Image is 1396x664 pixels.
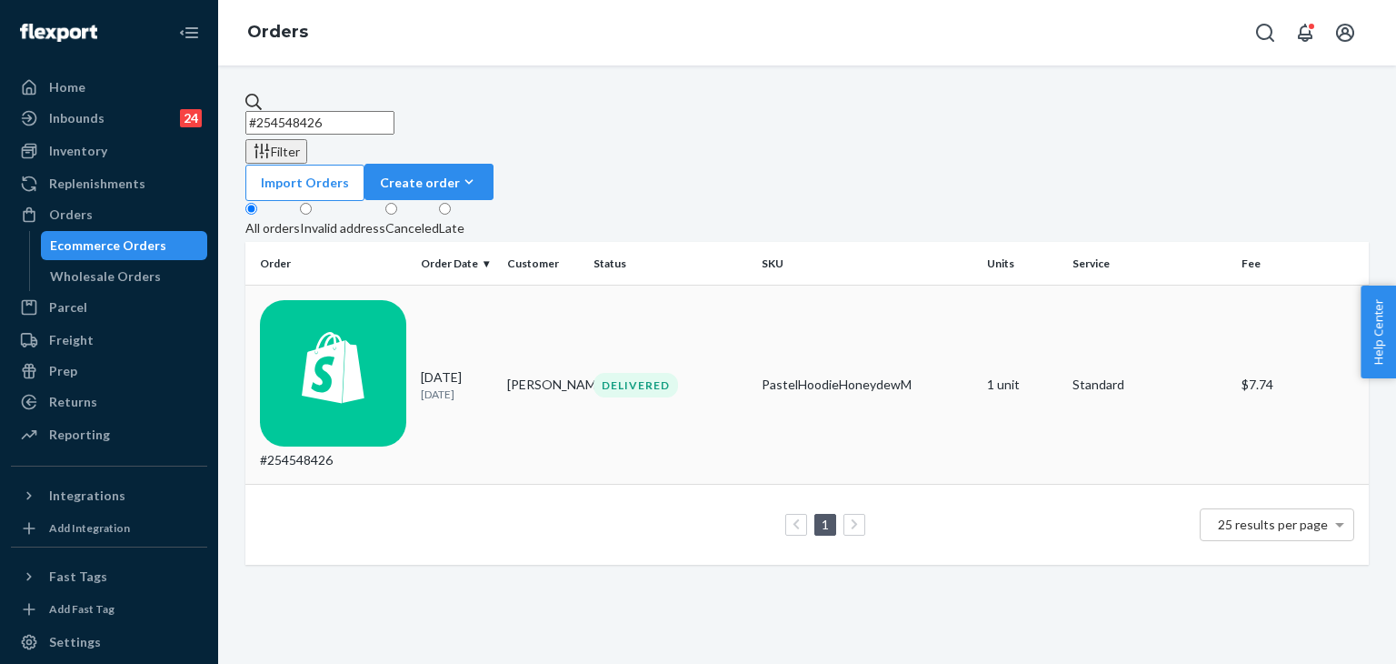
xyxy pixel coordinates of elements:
[421,368,493,402] div: [DATE]
[1287,15,1323,51] button: Open notifications
[1072,376,1226,394] p: Standard
[1234,242,1369,286] th: Fee
[421,387,493,402] p: [DATE]
[253,142,300,161] div: Filter
[180,109,202,127] div: 24
[11,73,207,102] a: Home
[20,24,97,42] img: Flexport logo
[171,15,207,51] button: Close Navigation
[439,219,464,237] div: Late
[300,203,312,215] input: Invalid address
[49,601,115,617] div: Add Fast Tag
[49,142,107,160] div: Inventory
[245,139,307,164] button: Filter
[1327,15,1363,51] button: Open account menu
[818,517,833,532] a: Page 1 is your current page
[980,242,1066,286] th: Units
[49,362,77,380] div: Prep
[245,219,300,237] div: All orders
[380,173,478,192] div: Create order
[300,219,385,237] div: Invalid address
[385,203,397,215] input: Canceled
[414,242,500,286] th: Order Date
[11,326,207,355] a: Freight
[49,331,94,349] div: Freight
[364,164,494,200] button: Create order
[11,200,207,229] a: Orders
[1234,286,1369,485] td: $7.74
[586,242,754,286] th: Status
[49,175,145,193] div: Replenishments
[49,633,101,651] div: Settings
[385,219,439,237] div: Canceled
[507,256,579,271] div: Customer
[247,22,308,42] a: Orders
[11,293,207,322] a: Parcel
[49,520,130,536] div: Add Integration
[1247,15,1283,51] button: Open Search Box
[1218,517,1328,532] span: 25 results per page
[50,267,161,286] div: Wholesale Orders
[50,236,166,255] div: Ecommerce Orders
[49,206,93,224] div: Orders
[245,242,414,286] th: Order
[980,286,1066,485] td: 1 unit
[49,393,97,411] div: Returns
[233,6,323,59] ol: breadcrumbs
[11,628,207,657] a: Settings
[762,376,972,394] div: PastelHoodieHoneydewM
[49,78,85,96] div: Home
[49,487,125,505] div: Integrations
[11,104,207,133] a: Inbounds24
[11,481,207,510] button: Integrations
[593,373,678,397] div: DELIVERED
[1361,286,1396,378] button: Help Center
[11,136,207,166] a: Inventory
[49,109,105,127] div: Inbounds
[11,562,207,591] button: Fast Tags
[11,169,207,198] a: Replenishments
[49,568,107,586] div: Fast Tags
[11,357,207,386] a: Prep
[245,111,394,135] input: Search orders
[439,203,451,215] input: Late
[245,165,364,201] button: Import Orders
[1065,242,1233,286] th: Service
[500,286,586,485] td: [PERSON_NAME]
[11,599,207,620] a: Add Fast Tag
[11,387,207,417] a: Returns
[49,298,87,317] div: Parcel
[41,231,208,260] a: Ecommerce Orders
[49,426,110,444] div: Reporting
[754,242,979,286] th: SKU
[260,300,406,469] div: #254548426
[41,262,208,291] a: Wholesale Orders
[11,518,207,539] a: Add Integration
[245,203,257,215] input: All orders
[11,420,207,449] a: Reporting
